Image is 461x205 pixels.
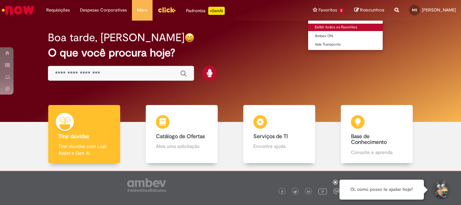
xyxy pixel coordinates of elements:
a: Exibir todos os Favoritos [308,24,383,31]
span: [PERSON_NAME] [422,7,456,13]
span: MS [412,8,417,12]
div: Padroniza [186,7,225,15]
p: Abra uma solicitação [156,143,207,150]
span: 2 [338,8,344,14]
p: Tirar dúvidas com Lupi Assist e Gen Ai [58,143,110,156]
span: Requisições [46,7,70,14]
a: Tirar dúvidas Tirar dúvidas com Lupi Assist e Gen Ai [35,105,133,163]
h2: O que você procura hoje? [48,47,413,59]
b: Serviços de TI [253,133,288,140]
img: logo_footer_linkedin.png [307,190,310,194]
span: More [137,7,147,14]
b: Base de Conhecimento [351,133,387,146]
p: +GenAi [208,7,225,15]
span: Favoritos [319,7,337,14]
a: Ambev ON [308,32,383,40]
button: Iniciar Conversa de Suporte [431,180,451,200]
div: Oi, como posso te ajudar hoje? [340,180,424,200]
img: happy-face.png [185,33,194,43]
a: Base de Conhecimento Consulte e aprenda [328,105,426,163]
img: logo_footer_workplace.png [333,188,340,194]
img: ServiceNow [1,3,35,17]
img: logo_footer_facebook.png [280,190,284,194]
p: Encontre ajuda [253,143,305,150]
b: Tirar dúvidas [58,133,89,140]
span: Despesas Corporativas [80,7,127,14]
img: logo_footer_twitter.png [294,190,297,194]
b: Catálogo de Ofertas [156,133,205,140]
a: Vale Transporte [308,41,383,48]
a: Catálogo de Ofertas Abra uma solicitação [133,105,231,163]
img: logo_footer_ambev_rotulo_gray.png [127,178,166,192]
p: Consulte e aprenda [351,149,402,156]
a: Serviços de TI Encontre ajuda [231,105,328,163]
img: logo_footer_youtube.png [318,187,327,196]
ul: Favoritos [308,20,383,50]
span: Rascunhos [360,7,384,13]
img: click_logo_yellow_360x200.png [158,5,176,15]
a: Rascunhos [354,7,384,14]
h2: Boa tarde, [PERSON_NAME] [48,32,185,44]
